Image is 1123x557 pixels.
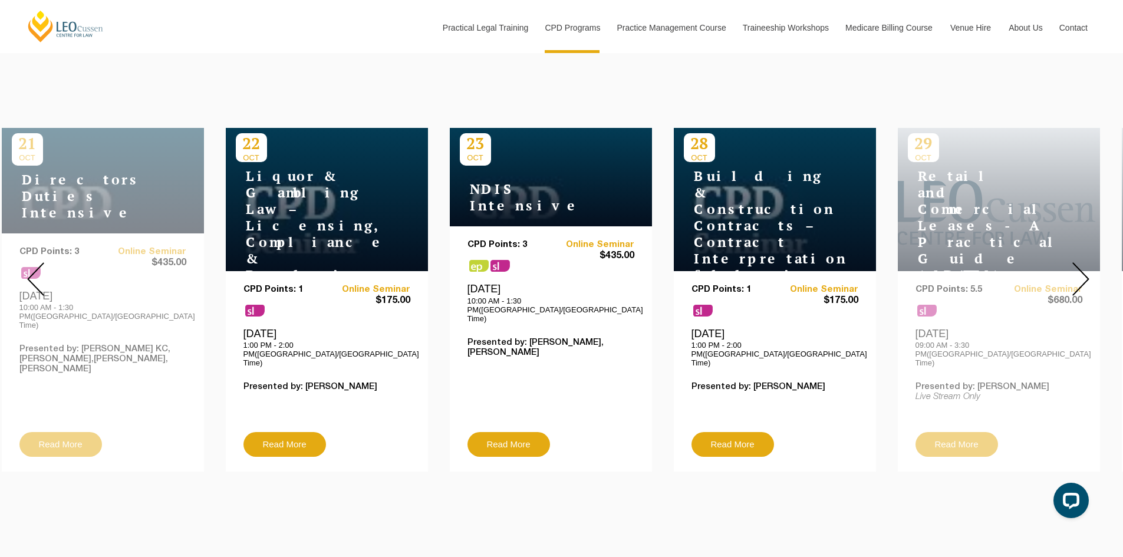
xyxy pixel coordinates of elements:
p: 10:00 AM - 1:30 PM([GEOGRAPHIC_DATA]/[GEOGRAPHIC_DATA] Time) [467,296,634,323]
a: Read More [243,432,326,457]
p: CPD Points: 1 [691,285,775,295]
span: $435.00 [551,250,634,262]
span: OCT [460,153,491,162]
span: ps [469,260,489,272]
span: OCT [684,153,715,162]
p: 22 [236,133,267,153]
p: Presented by: [PERSON_NAME],[PERSON_NAME] [467,338,634,358]
a: CPD Programs [536,2,608,53]
span: sl [693,305,713,317]
a: Read More [467,432,550,457]
a: Read More [691,432,774,457]
h4: Building & Construction Contracts – Contract Interpretation following Pafburn [684,168,831,300]
a: Traineeship Workshops [734,2,837,53]
span: sl [490,260,510,272]
a: [PERSON_NAME] Centre for Law [27,9,105,43]
div: [DATE] [467,282,634,322]
a: Practical Legal Training [434,2,536,53]
a: Online Seminar [775,285,858,295]
div: [DATE] [691,327,858,367]
span: $175.00 [775,295,858,307]
div: [DATE] [243,327,410,367]
a: About Us [1000,2,1050,53]
img: Next [1072,262,1089,296]
a: Online Seminar [551,240,634,250]
a: Medicare Billing Course [837,2,941,53]
a: Venue Hire [941,2,1000,53]
img: Prev [27,262,44,296]
p: Presented by: [PERSON_NAME] [243,382,410,392]
h4: NDIS Intensive [460,181,607,214]
p: Presented by: [PERSON_NAME] [691,382,858,392]
a: Online Seminar [327,285,410,295]
span: $175.00 [327,295,410,307]
p: 28 [684,133,715,153]
a: Practice Management Course [608,2,734,53]
p: CPD Points: 3 [467,240,551,250]
p: 1:00 PM - 2:00 PM([GEOGRAPHIC_DATA]/[GEOGRAPHIC_DATA] Time) [243,341,410,367]
p: CPD Points: 1 [243,285,327,295]
p: 1:00 PM - 2:00 PM([GEOGRAPHIC_DATA]/[GEOGRAPHIC_DATA] Time) [691,341,858,367]
iframe: LiveChat chat widget [1044,478,1094,528]
span: sl [245,305,265,317]
h4: Liquor & Gambling Law – Licensing, Compliance & Regulations [236,168,383,284]
a: Contact [1050,2,1096,53]
span: OCT [236,153,267,162]
p: 23 [460,133,491,153]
